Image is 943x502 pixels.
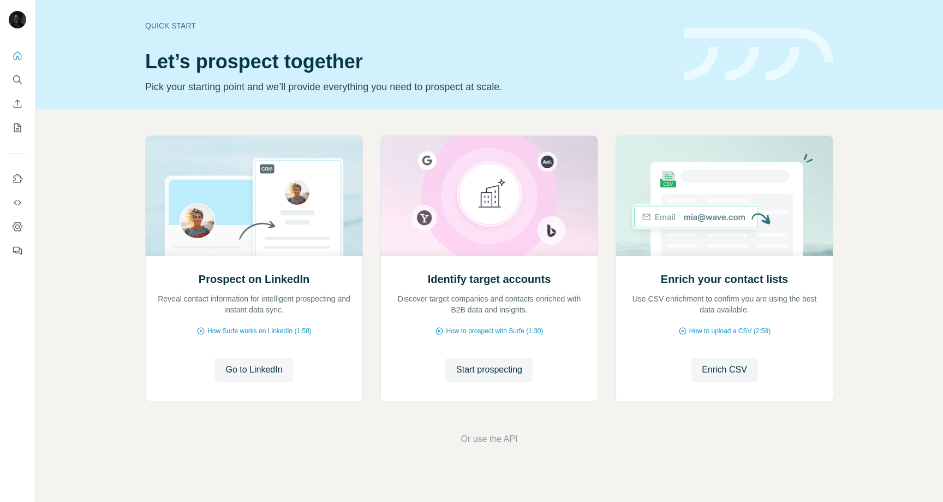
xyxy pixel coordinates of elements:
button: Start prospecting [445,358,533,382]
img: Prospect on LinkedIn [145,136,363,256]
button: Use Surfe on LinkedIn [9,169,26,188]
h1: Let’s prospect together [145,51,671,73]
span: How to upload a CSV (2:59) [689,326,771,336]
button: Enrich CSV [691,358,758,382]
h2: Enrich your contact lists [661,271,788,287]
p: Use CSV enrichment to confirm you are using the best data available. [627,293,822,315]
img: banner [684,28,833,81]
button: Search [9,70,26,90]
button: Or use the API [461,433,517,446]
span: Start prospecting [456,363,522,376]
span: Enrich CSV [702,363,747,376]
span: Go to LinkedIn [225,363,282,376]
h2: Identify target accounts [428,271,551,287]
button: My lists [9,118,26,138]
p: Pick your starting point and we’ll provide everything you need to prospect at scale. [145,79,671,95]
button: Go to LinkedIn [214,358,293,382]
h2: Prospect on LinkedIn [199,271,309,287]
p: Discover target companies and contacts enriched with B2B data and insights. [392,293,587,315]
button: Use Surfe API [9,193,26,212]
button: Quick start [9,46,26,66]
div: Quick start [145,20,671,31]
button: Feedback [9,241,26,261]
span: How to prospect with Surfe (1:30) [446,326,543,336]
img: Avatar [9,11,26,28]
span: How Surfe works on LinkedIn (1:58) [207,326,312,336]
button: Enrich CSV [9,94,26,114]
img: Enrich your contact lists [616,136,833,256]
button: Dashboard [9,217,26,237]
p: Reveal contact information for intelligent prospecting and instant data sync. [157,293,351,315]
img: Identify target accounts [380,136,598,256]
